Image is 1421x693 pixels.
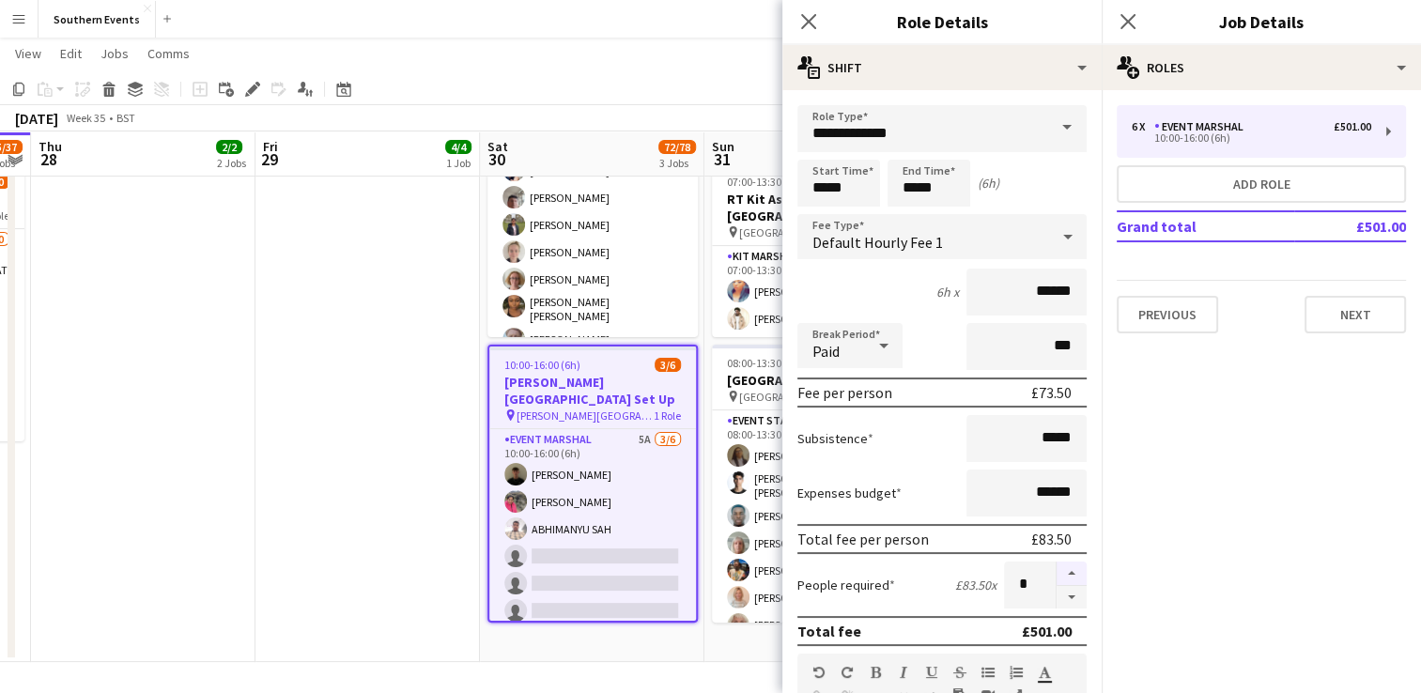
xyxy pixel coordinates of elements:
[15,109,58,128] div: [DATE]
[712,246,922,337] app-card-role: Kit Marshal2/207:00-13:30 (6h30m)[PERSON_NAME][PERSON_NAME]
[1305,296,1406,333] button: Next
[1031,383,1072,402] div: £73.50
[936,284,959,300] div: 6h x
[8,41,49,66] a: View
[93,41,136,66] a: Jobs
[116,111,135,125] div: BST
[655,358,681,372] span: 3/6
[654,408,681,423] span: 1 Role
[1117,165,1406,203] button: Add role
[487,138,508,155] span: Sat
[659,156,695,170] div: 3 Jobs
[1132,133,1371,143] div: 10:00-16:00 (6h)
[709,148,734,170] span: 31
[39,1,156,38] button: Southern Events
[797,430,873,447] label: Subsistence
[62,111,109,125] span: Week 35
[140,41,197,66] a: Comms
[712,163,922,337] app-job-card: 07:00-13:30 (6h30m)2/2RT Kit Assistant - [GEOGRAPHIC_DATA] [GEOGRAPHIC_DATA]1 RoleKit Marshal2/20...
[53,41,89,66] a: Edit
[712,372,922,389] h3: [GEOGRAPHIC_DATA]
[727,175,825,189] span: 07:00-13:30 (6h30m)
[15,45,41,62] span: View
[260,148,278,170] span: 29
[446,156,471,170] div: 1 Job
[812,233,943,252] span: Default Hourly Fee 1
[1117,296,1218,333] button: Previous
[782,45,1102,90] div: Shift
[100,45,129,62] span: Jobs
[712,345,922,623] app-job-card: 08:00-13:30 (5h30m)21/25[GEOGRAPHIC_DATA] [GEOGRAPHIC_DATA]1 RoleEvent Staff 20258A21/2508:00-13:...
[739,225,842,239] span: [GEOGRAPHIC_DATA]
[812,342,840,361] span: Paid
[1102,45,1421,90] div: Roles
[504,358,580,372] span: 10:00-16:00 (6h)
[782,9,1102,34] h3: Role Details
[797,485,902,501] label: Expenses budget
[841,665,854,680] button: Redo
[1294,211,1406,241] td: £501.00
[739,390,842,404] span: [GEOGRAPHIC_DATA]
[485,148,508,170] span: 30
[1132,120,1154,133] div: 6 x
[217,156,246,170] div: 2 Jobs
[1154,120,1251,133] div: Event Marshal
[36,148,62,170] span: 28
[1038,665,1051,680] button: Text Color
[487,345,698,623] app-job-card: 10:00-16:00 (6h)3/6[PERSON_NAME][GEOGRAPHIC_DATA] Set Up [PERSON_NAME][GEOGRAPHIC_DATA] Tri Set U...
[925,665,938,680] button: Underline
[1057,562,1087,586] button: Increase
[797,530,929,548] div: Total fee per person
[1117,211,1294,241] td: Grand total
[955,577,996,593] div: £83.50 x
[712,191,922,224] h3: RT Kit Assistant - [GEOGRAPHIC_DATA]
[1102,9,1421,34] h3: Job Details
[147,45,190,62] span: Comms
[263,138,278,155] span: Fri
[1010,665,1023,680] button: Ordered List
[812,665,826,680] button: Undo
[981,665,995,680] button: Unordered List
[517,408,654,423] span: [PERSON_NAME][GEOGRAPHIC_DATA] Tri Set Up
[1031,530,1072,548] div: £83.50
[869,665,882,680] button: Bold
[797,622,861,640] div: Total fee
[797,577,895,593] label: People required
[658,140,696,154] span: 72/78
[489,374,696,408] h3: [PERSON_NAME][GEOGRAPHIC_DATA] Set Up
[978,175,999,192] div: (6h)
[487,59,698,337] app-job-card: 07:00-14:00 (7h)67/70Henley Trails 10k + Half [GEOGRAPHIC_DATA][PERSON_NAME]1 RoleEvent Staff 202...
[1334,120,1371,133] div: £501.00
[216,140,242,154] span: 2/2
[1057,586,1087,609] button: Decrease
[797,383,892,402] div: Fee per person
[445,140,471,154] span: 4/4
[727,356,825,370] span: 08:00-13:30 (5h30m)
[953,665,966,680] button: Strikethrough
[60,45,82,62] span: Edit
[1022,622,1072,640] div: £501.00
[489,429,696,629] app-card-role: Event Marshal5A3/610:00-16:00 (6h)[PERSON_NAME][PERSON_NAME]ABHIMANYU SAH
[39,138,62,155] span: Thu
[897,665,910,680] button: Italic
[712,138,734,155] span: Sun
